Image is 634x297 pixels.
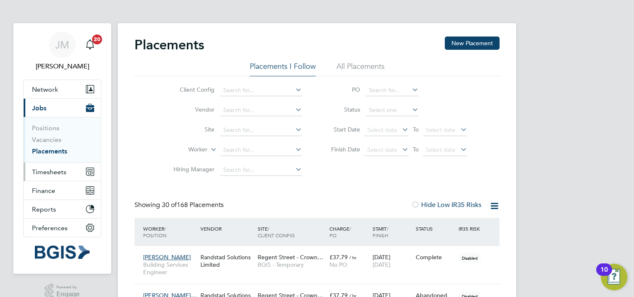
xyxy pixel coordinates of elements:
[167,86,215,93] label: Client Config
[220,124,302,136] input: Search for...
[24,117,101,162] div: Jobs
[371,221,414,243] div: Start
[55,39,69,50] span: JM
[160,146,207,154] label: Worker
[32,224,68,232] span: Preferences
[258,225,295,239] span: / Client Config
[411,201,481,209] label: Hide Low IR35 Risks
[601,264,627,290] button: Open Resource Center, 10 new notifications
[456,221,485,236] div: IR35 Risk
[337,61,385,76] li: All Placements
[250,61,316,76] li: Placements I Follow
[24,181,101,200] button: Finance
[141,221,198,243] div: Worker
[410,124,421,135] span: To
[134,201,225,209] div: Showing
[24,200,101,218] button: Reports
[162,201,177,209] span: 30 of
[198,221,256,236] div: Vendor
[23,61,101,71] span: Jessica Macgregor
[426,126,456,134] span: Select date
[220,144,302,156] input: Search for...
[426,146,456,153] span: Select date
[32,147,67,155] a: Placements
[220,105,302,116] input: Search for...
[323,106,360,113] label: Status
[410,144,421,155] span: To
[329,261,347,268] span: No PO
[143,225,166,239] span: / Position
[323,126,360,133] label: Start Date
[414,221,457,236] div: Status
[349,254,356,260] span: / hr
[329,253,348,261] span: £37.79
[323,146,360,153] label: Finish Date
[167,126,215,133] label: Site
[141,287,500,294] a: [PERSON_NAME]…Building Services EngineerRandstad Solutions LimitedRegent Street - Crown…BGIS - Te...
[366,105,419,116] input: Select one
[198,249,256,273] div: Randstad Solutions Limited
[600,270,608,280] div: 10
[373,261,390,268] span: [DATE]
[416,253,455,261] div: Complete
[141,249,500,256] a: [PERSON_NAME]Building Services EngineerRandstad Solutions LimitedRegent Street - Crown…BGIS - Tem...
[32,168,66,176] span: Timesheets
[32,187,55,195] span: Finance
[162,201,224,209] span: 168 Placements
[134,37,204,53] h2: Placements
[373,225,388,239] span: / Finish
[56,284,80,291] span: Powered by
[366,85,419,96] input: Search for...
[256,221,327,243] div: Site
[13,23,111,274] nav: Main navigation
[329,225,351,239] span: / PO
[220,164,302,176] input: Search for...
[32,205,56,213] span: Reports
[35,246,90,259] img: bgis-logo-retina.png
[327,221,371,243] div: Charge
[32,124,59,132] a: Positions
[258,261,325,268] span: BGIS - Temporary
[367,146,397,153] span: Select date
[258,253,323,261] span: Regent Street - Crown…
[323,86,360,93] label: PO
[371,249,414,273] div: [DATE]
[24,80,101,98] button: Network
[92,34,102,44] span: 20
[23,246,101,259] a: Go to home page
[32,104,46,112] span: Jobs
[167,166,215,173] label: Hiring Manager
[23,32,101,71] a: JM[PERSON_NAME]
[220,85,302,96] input: Search for...
[24,163,101,181] button: Timesheets
[367,126,397,134] span: Select date
[167,106,215,113] label: Vendor
[24,219,101,237] button: Preferences
[82,32,98,58] a: 20
[24,99,101,117] button: Jobs
[32,136,61,144] a: Vacancies
[143,253,191,261] span: [PERSON_NAME]
[143,261,196,276] span: Building Services Engineer
[458,253,481,263] span: Disabled
[445,37,500,50] button: New Placement
[32,85,58,93] span: Network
